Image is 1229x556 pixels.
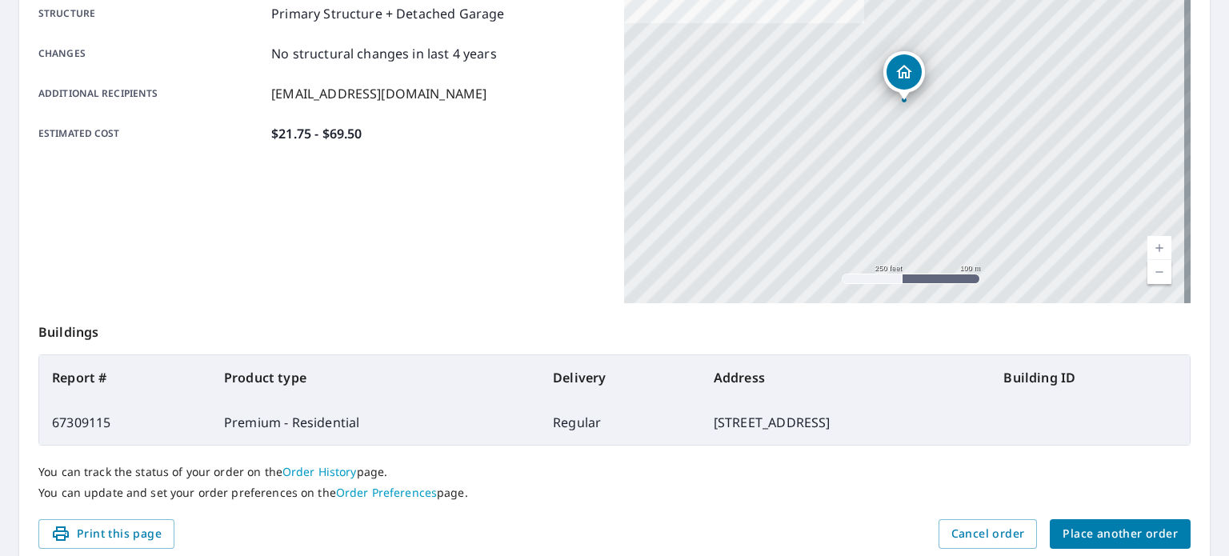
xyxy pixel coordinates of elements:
[51,524,162,544] span: Print this page
[271,44,497,63] p: No structural changes in last 4 years
[38,303,1191,354] p: Buildings
[39,400,211,445] td: 67309115
[991,355,1190,400] th: Building ID
[271,84,486,103] p: [EMAIL_ADDRESS][DOMAIN_NAME]
[271,4,504,23] p: Primary Structure + Detached Garage
[211,400,540,445] td: Premium - Residential
[282,464,357,479] a: Order History
[1063,524,1178,544] span: Place another order
[38,486,1191,500] p: You can update and set your order preferences on the page.
[951,524,1025,544] span: Cancel order
[336,485,437,500] a: Order Preferences
[211,355,540,400] th: Product type
[883,51,925,101] div: Dropped pin, building 1, Residential property, 1601 Nantucket Dr Houston, TX 77057
[38,44,265,63] p: Changes
[701,355,991,400] th: Address
[1050,519,1191,549] button: Place another order
[1147,260,1171,284] a: Current Level 17, Zoom Out
[38,465,1191,479] p: You can track the status of your order on the page.
[38,519,174,549] button: Print this page
[939,519,1038,549] button: Cancel order
[38,4,265,23] p: Structure
[38,84,265,103] p: Additional recipients
[38,124,265,143] p: Estimated cost
[1147,236,1171,260] a: Current Level 17, Zoom In
[540,400,701,445] td: Regular
[540,355,701,400] th: Delivery
[271,124,362,143] p: $21.75 - $69.50
[39,355,211,400] th: Report #
[701,400,991,445] td: [STREET_ADDRESS]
